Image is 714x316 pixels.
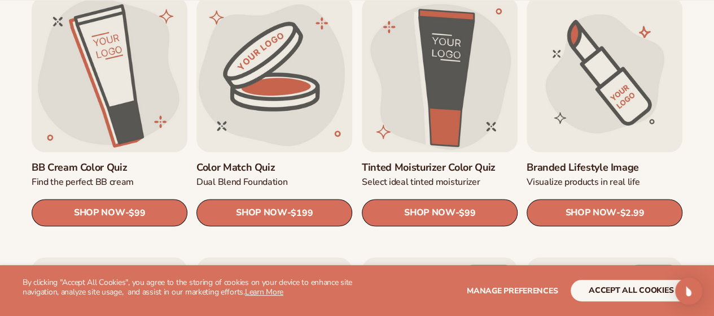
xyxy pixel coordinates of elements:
[527,161,682,174] a: Branded Lifestyle Image
[362,161,518,174] a: Tinted Moisturizer Color Quiz
[467,285,558,296] span: Manage preferences
[32,198,187,226] a: SHOP NOW- $99
[32,161,187,174] a: BB Cream Color Quiz
[527,198,682,226] a: SHOP NOW- $2.99
[196,161,352,174] a: Color Match Quiz
[362,198,518,226] a: SHOP NOW- $99
[196,198,352,226] a: SHOP NOW- $199
[245,287,283,297] a: Learn More
[571,280,691,301] button: accept all cookies
[23,278,357,297] p: By clicking "Accept All Cookies", you agree to the storing of cookies on your device to enhance s...
[675,278,702,305] div: Open Intercom Messenger
[467,280,558,301] button: Manage preferences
